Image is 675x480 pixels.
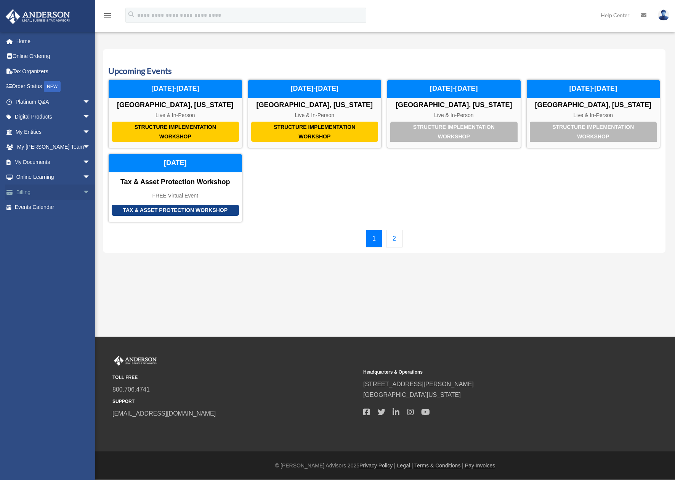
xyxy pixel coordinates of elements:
span: arrow_drop_down [83,124,98,140]
a: 2 [386,230,402,247]
div: [GEOGRAPHIC_DATA], [US_STATE] [387,101,521,109]
a: Structure Implementation Workshop [GEOGRAPHIC_DATA], [US_STATE] Live & In-Person [DATE]-[DATE] [108,79,242,148]
a: [STREET_ADDRESS][PERSON_NAME] [363,381,474,387]
a: Events Calendar [5,200,98,215]
a: menu [103,13,112,20]
span: arrow_drop_down [83,185,98,200]
img: User Pic [658,10,669,21]
div: NEW [44,81,61,92]
div: [GEOGRAPHIC_DATA], [US_STATE] [109,101,242,109]
a: My [PERSON_NAME] Teamarrow_drop_down [5,140,102,155]
small: Headquarters & Operations [363,368,609,376]
h3: Upcoming Events [108,65,660,77]
a: Tax & Asset Protection Workshop Tax & Asset Protection Workshop FREE Virtual Event [DATE] [108,154,242,222]
div: Live & In-Person [387,112,521,119]
a: 1 [366,230,382,247]
div: [DATE] [109,154,242,172]
div: [DATE]-[DATE] [109,80,242,98]
div: Tax & Asset Protection Workshop [109,178,242,186]
div: Live & In-Person [109,112,242,119]
a: [GEOGRAPHIC_DATA][US_STATE] [363,392,461,398]
a: Online Ordering [5,49,102,64]
a: Platinum Q&Aarrow_drop_down [5,94,102,109]
div: Structure Implementation Workshop [112,122,239,142]
a: Tax Organizers [5,64,102,79]
div: © [PERSON_NAME] Advisors 2025 [95,461,675,470]
a: My Entitiesarrow_drop_down [5,124,102,140]
a: Privacy Policy | [359,462,396,469]
img: Anderson Advisors Platinum Portal [112,356,158,366]
a: Digital Productsarrow_drop_down [5,109,102,125]
a: Home [5,34,102,49]
div: [GEOGRAPHIC_DATA], [US_STATE] [248,101,382,109]
a: [EMAIL_ADDRESS][DOMAIN_NAME] [112,410,216,417]
div: [DATE]-[DATE] [387,80,521,98]
span: arrow_drop_down [83,170,98,185]
span: arrow_drop_down [83,140,98,155]
a: Online Learningarrow_drop_down [5,170,102,185]
a: My Documentsarrow_drop_down [5,154,102,170]
div: Tax & Asset Protection Workshop [112,205,239,216]
img: Anderson Advisors Platinum Portal [3,9,72,24]
a: Order StatusNEW [5,79,102,95]
i: search [127,10,136,19]
a: 800.706.4741 [112,386,150,393]
div: Live & In-Person [527,112,660,119]
a: Terms & Conditions | [414,462,463,469]
span: arrow_drop_down [83,109,98,125]
div: Live & In-Person [248,112,382,119]
a: Legal | [397,462,413,469]
a: Pay Invoices [465,462,495,469]
div: [DATE]-[DATE] [527,80,660,98]
div: [DATE]-[DATE] [248,80,382,98]
small: TOLL FREE [112,374,358,382]
div: [GEOGRAPHIC_DATA], [US_STATE] [527,101,660,109]
i: menu [103,11,112,20]
span: arrow_drop_down [83,154,98,170]
a: Structure Implementation Workshop [GEOGRAPHIC_DATA], [US_STATE] Live & In-Person [DATE]-[DATE] [248,79,382,148]
a: Structure Implementation Workshop [GEOGRAPHIC_DATA], [US_STATE] Live & In-Person [DATE]-[DATE] [526,79,661,148]
a: Billingarrow_drop_down [5,185,102,200]
a: Structure Implementation Workshop [GEOGRAPHIC_DATA], [US_STATE] Live & In-Person [DATE]-[DATE] [387,79,521,148]
small: SUPPORT [112,398,358,406]
div: Structure Implementation Workshop [390,122,518,142]
span: arrow_drop_down [83,94,98,110]
div: Structure Implementation Workshop [251,122,378,142]
div: FREE Virtual Event [109,193,242,199]
div: Structure Implementation Workshop [530,122,657,142]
